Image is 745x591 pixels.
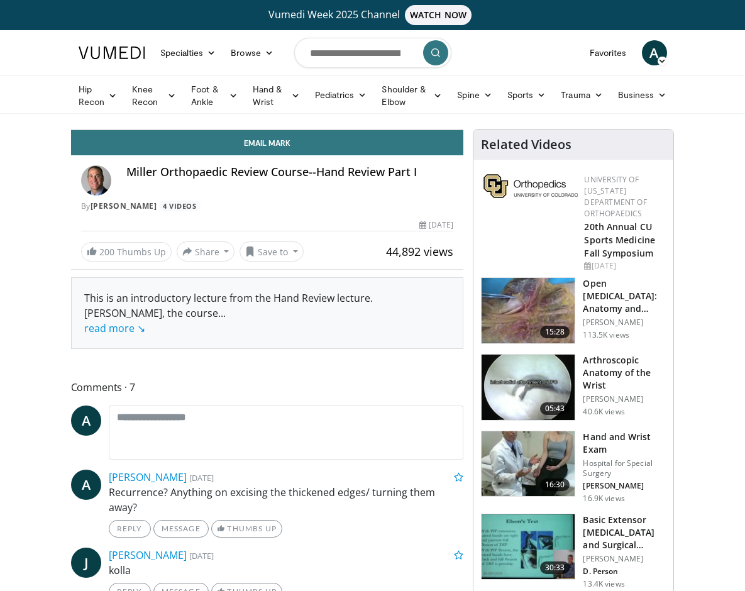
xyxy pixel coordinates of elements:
small: [DATE] [189,550,214,561]
p: [PERSON_NAME] [583,481,666,491]
div: [DATE] [584,260,663,272]
a: 16:30 Hand and Wrist Exam Hospital for Special Surgery [PERSON_NAME] 16.9K views [481,431,666,504]
h4: Miller Orthopaedic Review Course--Hand Review Part I [126,165,454,179]
p: [PERSON_NAME] [583,554,666,564]
button: Share [177,241,235,262]
a: A [71,470,101,500]
a: A [642,40,667,65]
span: Comments 7 [71,379,464,395]
h3: Open [MEDICAL_DATA]: Anatomy and Technique [583,277,666,315]
a: Pediatrics [307,82,375,108]
p: Recurrence? Anything on excising the thickened edges/ turning them away? [109,485,464,515]
span: 30:33 [540,561,570,574]
img: VuMedi Logo [79,47,145,59]
a: read more ↘ [84,321,145,335]
img: Avatar [81,165,111,196]
h3: Hand and Wrist Exam [583,431,666,456]
a: 4 Videos [159,201,201,211]
a: Vumedi Week 2025 ChannelWATCH NOW [71,5,675,25]
img: bed40874-ca21-42dc-8a42-d9b09b7d8d58.150x105_q85_crop-smart_upscale.jpg [482,514,575,580]
input: Search topics, interventions [294,38,451,68]
p: kolla [109,563,464,578]
p: 113.5K views [583,330,629,340]
p: [PERSON_NAME] [583,318,666,328]
small: [DATE] [189,472,214,483]
a: 05:43 Arthroscopic Anatomy of the Wrist [PERSON_NAME] 40.6K views [481,354,666,421]
p: Hospital for Special Surgery [583,458,666,478]
a: 200 Thumbs Up [81,242,172,262]
a: 30:33 Basic Extensor [MEDICAL_DATA] and Surgical Options for Treatment [PERSON_NAME] D. Person 13... [481,514,666,589]
a: Hip Recon [71,83,124,108]
p: 40.6K views [583,407,624,417]
a: Foot & Ankle [184,83,245,108]
div: This is an introductory lecture from the Hand Review lecture. [PERSON_NAME], the course [84,290,451,336]
span: WATCH NOW [405,5,472,25]
a: Hand & Wrist [245,83,307,108]
h3: Arthroscopic Anatomy of the Wrist [583,354,666,392]
a: Sports [500,82,554,108]
a: [PERSON_NAME] [91,201,157,211]
a: Thumbs Up [211,520,282,538]
a: Trauma [553,82,610,108]
a: 15:28 Open [MEDICAL_DATA]: Anatomy and Technique [PERSON_NAME] 113.5K views [481,277,666,344]
img: 355603a8-37da-49b6-856f-e00d7e9307d3.png.150x105_q85_autocrop_double_scale_upscale_version-0.2.png [483,174,578,198]
img: a6f1be81-36ec-4e38-ae6b-7e5798b3883c.150x105_q85_crop-smart_upscale.jpg [482,355,575,420]
span: 16:30 [540,478,570,491]
a: [PERSON_NAME] [109,470,187,484]
a: Browse [223,40,281,65]
a: 20th Annual CU Sports Medicine Fall Symposium [584,221,655,259]
a: University of [US_STATE] Department of Orthopaedics [584,174,646,219]
a: Business [610,82,675,108]
p: [PERSON_NAME] [583,394,666,404]
a: Spine [450,82,499,108]
a: [PERSON_NAME] [109,548,187,562]
a: A [71,406,101,436]
span: 15:28 [540,326,570,338]
img: Bindra_-_open_carpal_tunnel_2.png.150x105_q85_crop-smart_upscale.jpg [482,278,575,343]
div: [DATE] [419,219,453,231]
div: By [81,201,454,212]
h3: Basic Extensor [MEDICAL_DATA] and Surgical Options for Treatment [583,514,666,551]
a: J [71,548,101,578]
a: Email Mark [71,130,464,155]
p: 16.9K views [583,494,624,504]
p: 13.4K views [583,579,624,589]
a: Reply [109,520,151,538]
p: D. Person [583,566,666,577]
a: Favorites [582,40,634,65]
span: 200 [99,246,114,258]
span: 05:43 [540,402,570,415]
h4: Related Videos [481,137,571,152]
img: 1179008b-ca21-4077-ae36-f19d7042cd10.150x105_q85_crop-smart_upscale.jpg [482,431,575,497]
span: 44,892 views [386,244,453,259]
a: Specialties [153,40,224,65]
a: Knee Recon [124,83,184,108]
a: Message [153,520,209,538]
a: Shoulder & Elbow [374,83,450,108]
button: Save to [240,241,304,262]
